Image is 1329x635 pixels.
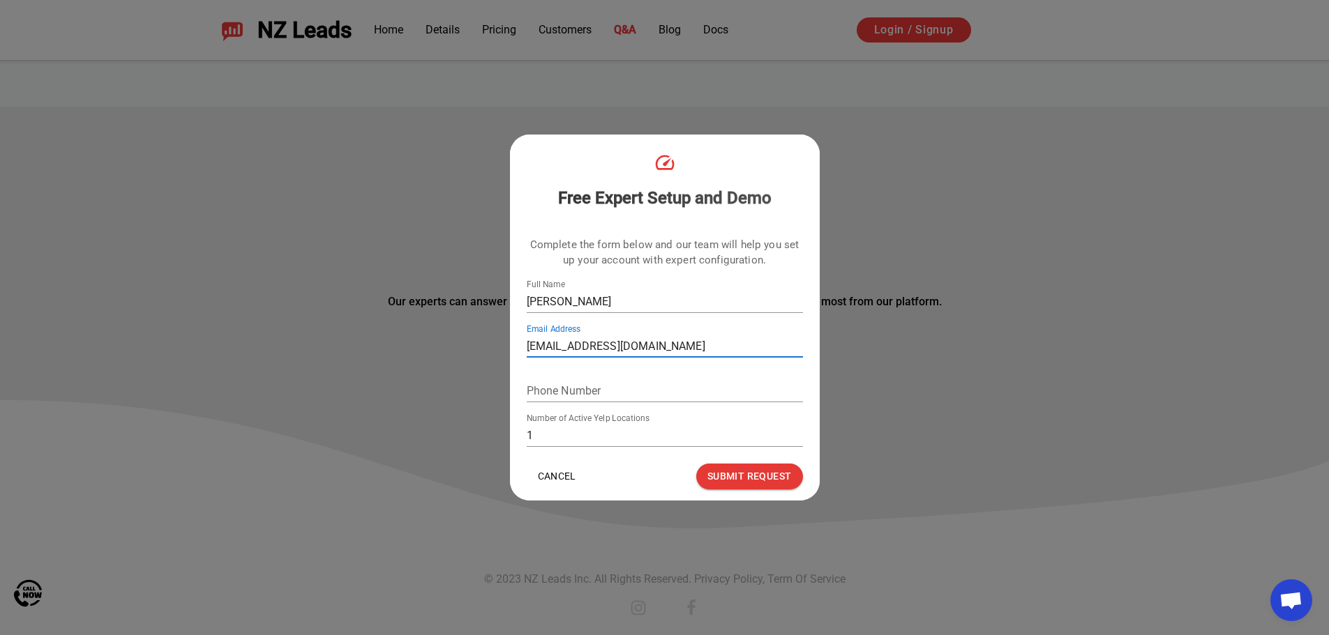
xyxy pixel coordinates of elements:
label: Full Name [527,279,565,291]
label: Number of Active Yelp Locations [527,413,650,424]
button: CANCEL [527,465,587,488]
a: Open chat [1270,579,1312,621]
button: Submit Request [696,464,803,489]
div: Free Expert Setup and Demo [527,187,803,209]
label: Email Address [527,323,580,335]
p: Complete the form below and our team will help you set up your account with expert configuration. [527,237,803,269]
